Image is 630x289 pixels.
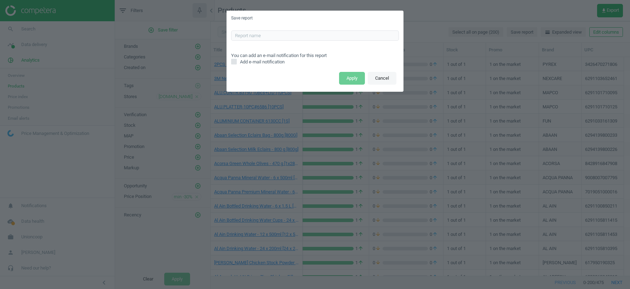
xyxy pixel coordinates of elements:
span: You can add an e-mail notification for this report [231,52,327,59]
input: Report name [231,30,399,41]
button: Apply [339,72,365,85]
button: Cancel [368,72,396,85]
h5: Save report [231,15,253,21]
span: Add e-mail notification [239,59,286,65]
